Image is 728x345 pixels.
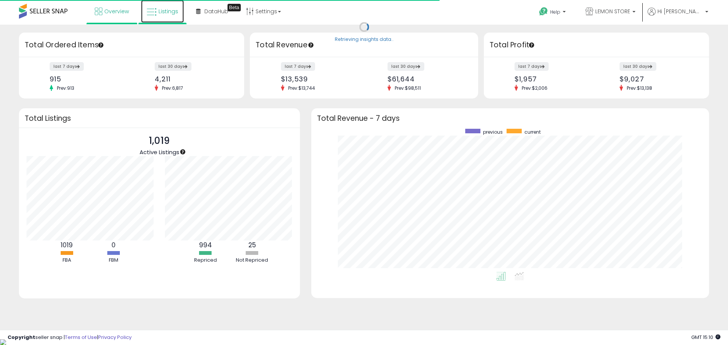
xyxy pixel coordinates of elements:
[97,42,104,48] div: Tooltip anchor
[284,85,319,91] span: Prev: $13,744
[691,334,720,341] span: 2025-10-7 15:10 GMT
[515,62,549,71] label: last 7 days
[53,85,78,91] span: Prev: 913
[515,75,591,83] div: $1,957
[183,257,228,264] div: Repriced
[490,40,703,50] h3: Total Profit
[44,257,89,264] div: FBA
[61,240,73,250] b: 1019
[199,240,212,250] b: 994
[518,85,551,91] span: Prev: $2,006
[524,129,541,135] span: current
[65,334,97,341] a: Terms of Use
[98,334,132,341] a: Privacy Policy
[620,75,696,83] div: $9,027
[8,334,35,341] strong: Copyright
[657,8,703,15] span: Hi [PERSON_NAME]
[550,9,560,15] span: Help
[50,75,126,83] div: 915
[623,85,656,91] span: Prev: $13,138
[140,134,179,148] p: 1,019
[104,8,129,15] span: Overview
[620,62,656,71] label: last 30 days
[388,75,465,83] div: $61,644
[595,8,630,15] span: LEMON STORE
[229,257,275,264] div: Not Repriced
[533,1,573,25] a: Help
[8,334,132,341] div: seller snap | |
[281,75,358,83] div: $13,539
[179,148,186,155] div: Tooltip anchor
[281,62,315,71] label: last 7 days
[539,7,548,16] i: Get Help
[528,42,535,48] div: Tooltip anchor
[155,75,231,83] div: 4,211
[25,116,294,121] h3: Total Listings
[204,8,228,15] span: DataHub
[111,240,116,250] b: 0
[140,148,179,156] span: Active Listings
[648,8,708,25] a: Hi [PERSON_NAME]
[158,8,178,15] span: Listings
[483,129,503,135] span: previous
[391,85,425,91] span: Prev: $98,511
[25,40,238,50] h3: Total Ordered Items
[158,85,187,91] span: Prev: 6,817
[91,257,136,264] div: FBM
[256,40,472,50] h3: Total Revenue
[335,36,394,43] div: Retrieving insights data..
[388,62,424,71] label: last 30 days
[227,4,241,11] div: Tooltip anchor
[248,240,256,250] b: 25
[50,62,84,71] label: last 7 days
[155,62,191,71] label: last 30 days
[317,116,703,121] h3: Total Revenue - 7 days
[308,42,314,48] div: Tooltip anchor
